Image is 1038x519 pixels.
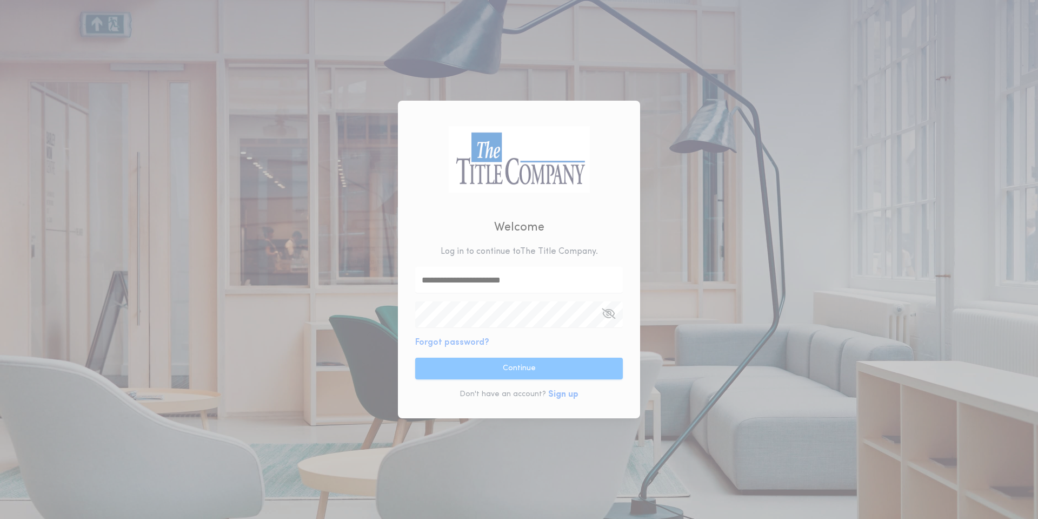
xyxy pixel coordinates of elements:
[548,388,578,401] button: Sign up
[448,126,590,193] img: logo
[415,358,623,379] button: Continue
[460,389,546,400] p: Don't have an account?
[415,336,489,349] button: Forgot password?
[494,219,544,236] h2: Welcome
[441,245,598,258] p: Log in to continue to The Title Company .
